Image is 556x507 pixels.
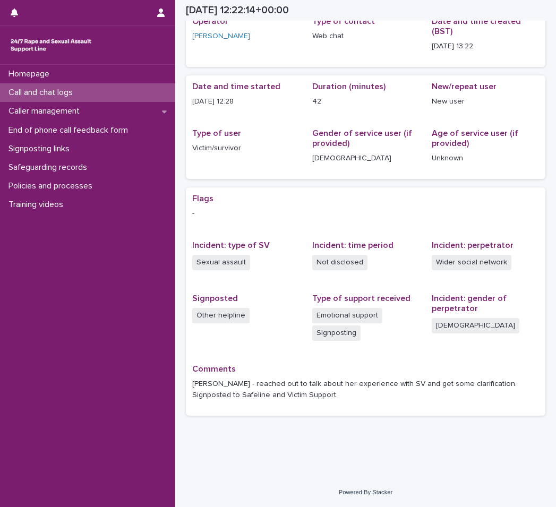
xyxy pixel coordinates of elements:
p: Signposting links [4,144,78,154]
p: Safeguarding records [4,162,96,173]
span: Date and time created (BST) [432,17,521,36]
p: [DATE] 13:22 [432,41,539,52]
span: Sexual assault [192,255,250,270]
p: [DATE] 12:28 [192,96,300,107]
p: Training videos [4,200,72,210]
p: Policies and processes [4,181,101,191]
span: Operator [192,17,228,25]
span: Duration (minutes) [312,82,386,91]
p: Homepage [4,69,58,79]
h2: [DATE] 12:22:14+00:00 [186,4,289,16]
p: New user [432,96,539,107]
a: Powered By Stacker [339,489,392,495]
span: Type of contact [312,17,375,25]
span: Date and time started [192,82,280,91]
span: Flags [192,194,213,203]
span: Not disclosed [312,255,367,270]
p: [PERSON_NAME] - reached out to talk about her experience with SV and get some clarification. Sign... [192,379,539,401]
span: Signposting [312,325,361,341]
p: End of phone call feedback form [4,125,136,135]
span: Type of user [192,129,241,138]
span: Incident: perpetrator [432,241,514,250]
p: Web chat [312,31,420,42]
span: Other helpline [192,308,250,323]
span: Age of service user (if provided) [432,129,518,148]
p: Unknown [432,153,539,164]
p: Call and chat logs [4,88,81,98]
p: Victim/survivor [192,143,300,154]
span: Wider social network [432,255,511,270]
a: [PERSON_NAME] [192,31,250,42]
p: - [192,208,539,219]
span: New/repeat user [432,82,497,91]
p: 42 [312,96,420,107]
span: Type of support received [312,294,410,303]
span: [DEMOGRAPHIC_DATA] [432,318,519,333]
span: Incident: time period [312,241,394,250]
p: Caller management [4,106,88,116]
span: Incident: gender of perpetrator [432,294,507,313]
span: Signposted [192,294,238,303]
span: Gender of service user (if provided) [312,129,412,148]
span: Comments [192,365,236,373]
span: Incident: type of SV [192,241,270,250]
img: rhQMoQhaT3yELyF149Cw [8,35,93,56]
span: Emotional support [312,308,382,323]
p: [DEMOGRAPHIC_DATA] [312,153,420,164]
